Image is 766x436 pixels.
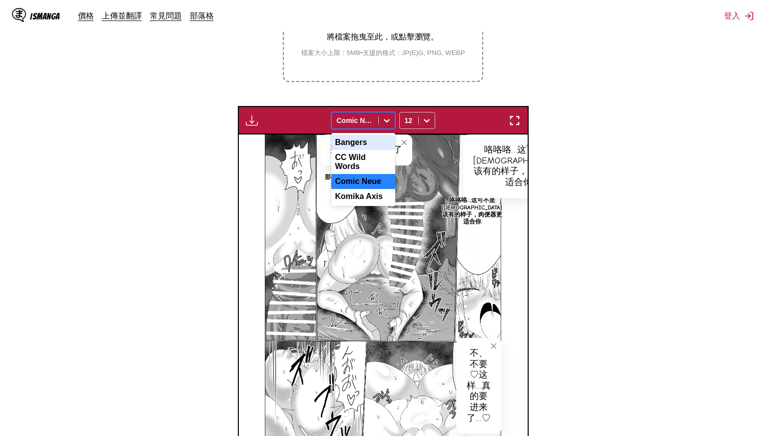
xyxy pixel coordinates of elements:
[12,8,26,22] img: IsManga Logo
[486,338,502,354] button: close-tooltip
[724,10,754,21] button: 登入
[509,114,521,126] img: Enter fullscreen
[102,10,142,20] a: 上傳並翻譯
[331,135,395,150] div: Bangers
[190,10,214,20] a: 部落格
[30,11,60,21] div: IsManga
[78,10,94,20] a: 價格
[293,48,473,57] small: 檔案大小上限：5MB • 支援的格式：JP(E)G, PNG, WEBP
[331,150,395,174] div: CC Wild Words
[331,189,395,204] div: Komika Axis
[150,10,182,20] a: 常見問題
[744,11,754,21] img: Sign out
[320,171,359,190] p: 那么我就要开始了
[440,194,504,227] p: 咯咯咯…这可不是[DEMOGRAPHIC_DATA]该有的样子，肉便器更适合你
[456,338,501,433] div: 不、不要♡这样…真的要进来了…♡
[293,32,473,42] p: 將檔案拖曳至此，或點擊瀏覽。
[12,8,78,24] a: IsManga LogoIsManga
[331,174,395,189] div: Comic Neue
[320,134,412,165] div: 那么我就要开始了
[246,114,258,126] img: Download translated images
[463,134,574,197] div: 咯咯咯…这可不是[DEMOGRAPHIC_DATA]该有的样子，肉便器更适合你
[396,134,412,150] button: close-tooltip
